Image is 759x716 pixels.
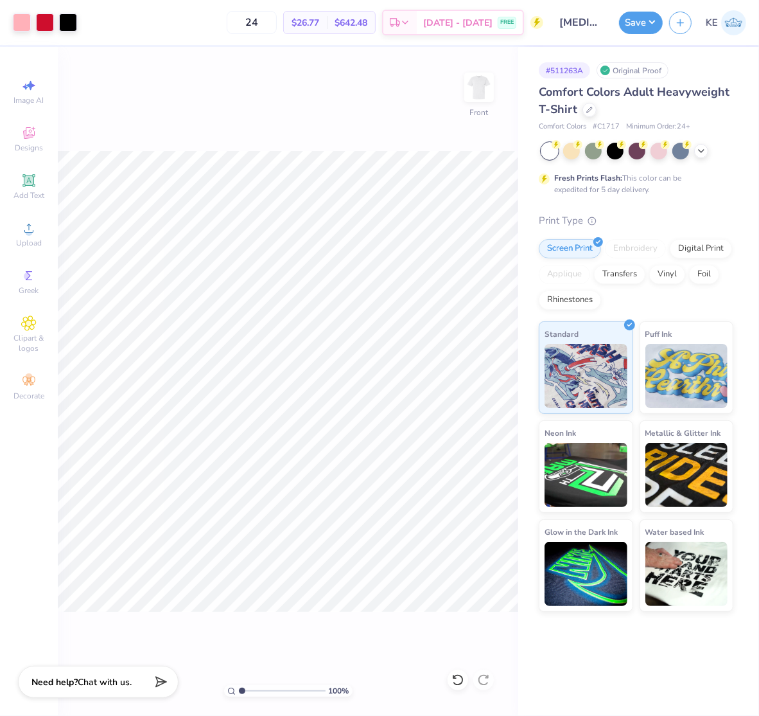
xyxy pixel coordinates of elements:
div: Original Proof [597,62,668,78]
span: Decorate [13,391,44,401]
div: Print Type [539,213,733,228]
img: Neon Ink [545,443,627,507]
span: Comfort Colors Adult Heavyweight T-Shirt [539,84,729,117]
div: Embroidery [605,239,666,258]
strong: Need help? [31,676,78,688]
span: KE [706,15,718,30]
span: Comfort Colors [539,121,586,132]
span: Designs [15,143,43,153]
span: # C1717 [593,121,620,132]
span: Neon Ink [545,426,576,440]
span: Glow in the Dark Ink [545,525,618,539]
div: Rhinestones [539,291,601,310]
div: Transfers [594,265,645,284]
span: Metallic & Glitter Ink [645,426,721,440]
div: Foil [689,265,719,284]
span: Greek [19,285,39,296]
div: Screen Print [539,239,601,258]
img: Water based Ink [645,542,728,606]
span: Standard [545,327,579,341]
input: Untitled Design [550,10,613,35]
div: Vinyl [649,265,685,284]
img: Standard [545,344,627,408]
img: Puff Ink [645,344,728,408]
input: – – [227,11,277,34]
div: This color can be expedited for 5 day delivery. [554,172,712,195]
div: Applique [539,265,590,284]
strong: Fresh Prints Flash: [554,173,622,183]
span: Image AI [14,95,44,105]
span: FREE [500,18,514,27]
span: Puff Ink [645,327,672,341]
span: Add Text [13,190,44,201]
span: Minimum Order: 24 + [626,121,690,132]
span: 100 % [329,685,349,697]
div: Front [470,107,489,118]
span: [DATE] - [DATE] [423,16,493,30]
span: $26.77 [292,16,319,30]
span: Water based Ink [645,525,704,539]
img: Glow in the Dark Ink [545,542,627,606]
button: Save [619,12,663,34]
span: $642.48 [335,16,367,30]
span: Chat with us. [78,676,132,688]
img: Front [466,75,492,100]
div: Digital Print [670,239,732,258]
img: Metallic & Glitter Ink [645,443,728,507]
a: KE [706,10,746,35]
span: Clipart & logos [6,333,51,354]
span: Upload [16,238,42,248]
div: # 511263A [539,62,590,78]
img: Kent Everic Delos Santos [721,10,746,35]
